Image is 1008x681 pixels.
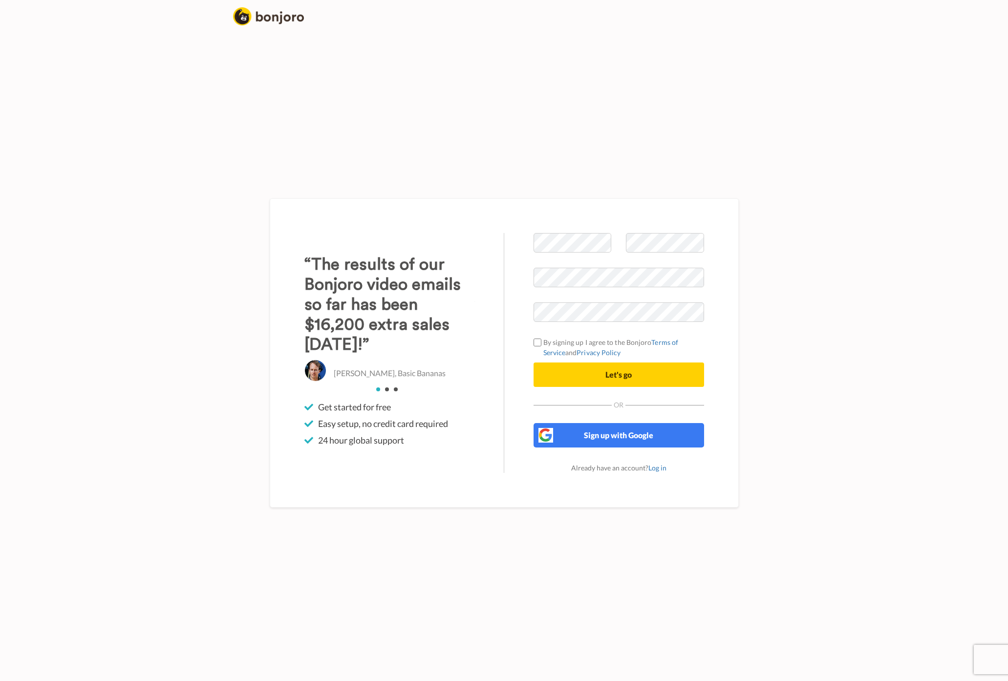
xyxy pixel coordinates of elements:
[318,418,448,429] span: Easy setup, no credit card required
[304,255,475,355] h3: “The results of our Bonjoro video emails so far has been $16,200 extra sales [DATE]!”
[577,348,621,357] a: Privacy Policy
[584,430,653,440] span: Sign up with Google
[543,338,679,357] a: Terms of Service
[233,7,304,25] img: logo_full.png
[534,423,704,447] button: Sign up with Google
[571,464,666,472] span: Already have an account?
[648,464,666,472] a: Log in
[318,434,404,446] span: 24 hour global support
[534,339,541,346] input: By signing up I agree to the BonjoroTerms of ServiceandPrivacy Policy
[605,370,632,379] span: Let's go
[612,402,625,408] span: Or
[334,368,446,379] p: [PERSON_NAME], Basic Bananas
[534,337,704,358] label: By signing up I agree to the Bonjoro and
[318,401,391,413] span: Get started for free
[534,362,704,387] button: Let's go
[304,360,326,382] img: Christo Hall, Basic Bananas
